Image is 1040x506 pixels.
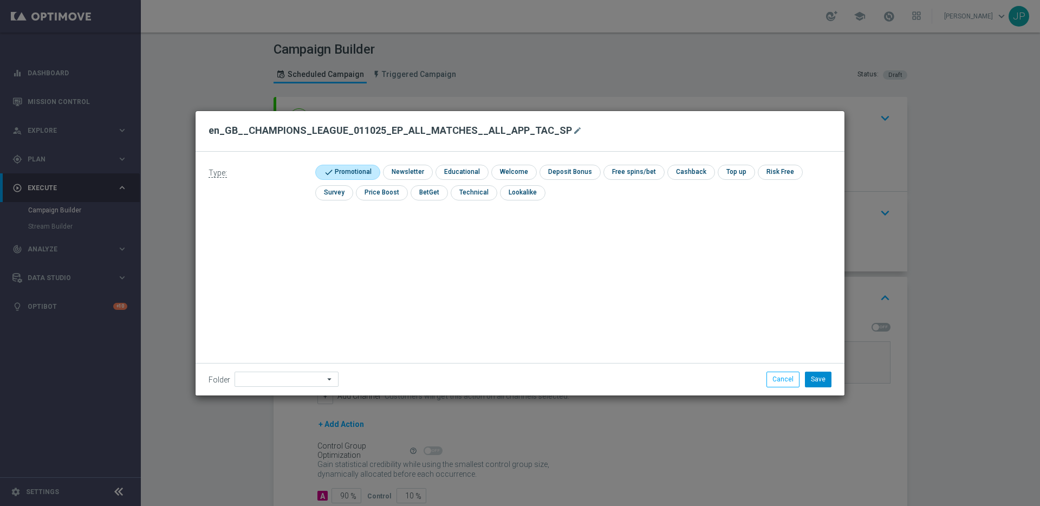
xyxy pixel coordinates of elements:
i: mode_edit [573,126,582,135]
h2: en_GB__CHAMPIONS_LEAGUE_011025_EP_ALL_MATCHES__ALL_APP_TAC_SP [209,124,572,137]
i: arrow_drop_down [324,372,335,386]
label: Folder [209,375,230,385]
button: mode_edit [572,124,586,137]
button: Save [805,372,831,387]
span: Type: [209,168,227,178]
button: Cancel [766,372,799,387]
